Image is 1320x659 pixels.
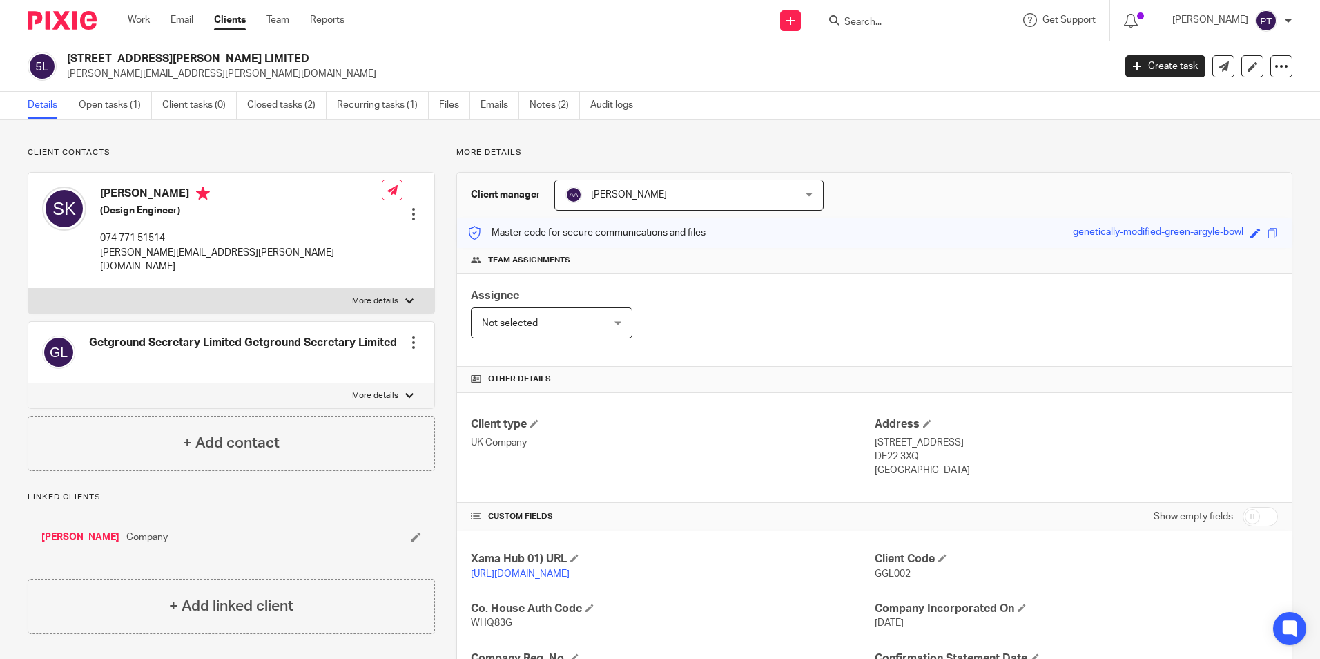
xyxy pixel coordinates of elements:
[1154,510,1233,524] label: Show empty fields
[126,531,168,544] span: Company
[247,92,327,119] a: Closed tasks (2)
[875,569,911,579] span: GGL002
[310,13,344,27] a: Reports
[28,11,97,30] img: Pixie
[439,92,470,119] a: Files
[28,52,57,81] img: svg%3E
[169,595,293,617] h4: + Add linked client
[266,13,289,27] a: Team
[1073,225,1243,241] div: genetically-modified-green-argyle-bowl
[196,187,210,200] i: Primary
[481,92,519,119] a: Emails
[471,436,874,450] p: UK Company
[875,464,1278,477] p: [GEOGRAPHIC_DATA]
[875,552,1278,566] h4: Client Code
[471,569,570,579] a: [URL][DOMAIN_NAME]
[1172,13,1248,27] p: [PERSON_NAME]
[488,374,551,385] span: Other details
[590,92,643,119] a: Audit logs
[471,602,874,616] h4: Co. House Auth Code
[456,147,1292,158] p: More details
[162,92,237,119] a: Client tasks (0)
[337,92,429,119] a: Recurring tasks (1)
[471,618,512,628] span: WHQ83G
[875,436,1278,450] p: [STREET_ADDRESS]
[1125,55,1205,77] a: Create task
[41,531,119,544] a: [PERSON_NAME]
[28,492,435,503] p: Linked clients
[875,618,904,628] span: [DATE]
[488,255,570,266] span: Team assignments
[79,92,152,119] a: Open tasks (1)
[352,296,398,307] p: More details
[28,92,68,119] a: Details
[128,13,150,27] a: Work
[100,187,382,204] h4: [PERSON_NAME]
[183,432,280,454] h4: + Add contact
[875,450,1278,464] p: DE22 3XQ
[875,417,1278,432] h4: Address
[467,226,706,240] p: Master code for secure communications and files
[875,602,1278,616] h4: Company Incorporated On
[482,318,538,328] span: Not selected
[1042,15,1096,25] span: Get Support
[171,13,193,27] a: Email
[42,336,75,369] img: svg%3E
[100,204,382,218] h5: (Design Engineer)
[471,552,874,566] h4: Xama Hub 01) URL
[471,290,519,301] span: Assignee
[471,417,874,432] h4: Client type
[67,52,897,66] h2: [STREET_ADDRESS][PERSON_NAME] LIMITED
[28,147,435,158] p: Client contacts
[471,511,874,522] h4: CUSTOM FIELDS
[89,336,397,350] h4: Getground Secretary Limited Getground Secretary Limited
[42,187,86,231] img: svg%3E
[1255,10,1277,32] img: svg%3E
[100,231,382,245] p: 074 771 51514
[565,187,582,203] img: svg%3E
[352,390,398,401] p: More details
[530,92,580,119] a: Notes (2)
[591,190,667,200] span: [PERSON_NAME]
[843,17,967,29] input: Search
[471,188,541,202] h3: Client manager
[67,67,1105,81] p: [PERSON_NAME][EMAIL_ADDRESS][PERSON_NAME][DOMAIN_NAME]
[214,13,246,27] a: Clients
[100,246,382,274] p: [PERSON_NAME][EMAIL_ADDRESS][PERSON_NAME][DOMAIN_NAME]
